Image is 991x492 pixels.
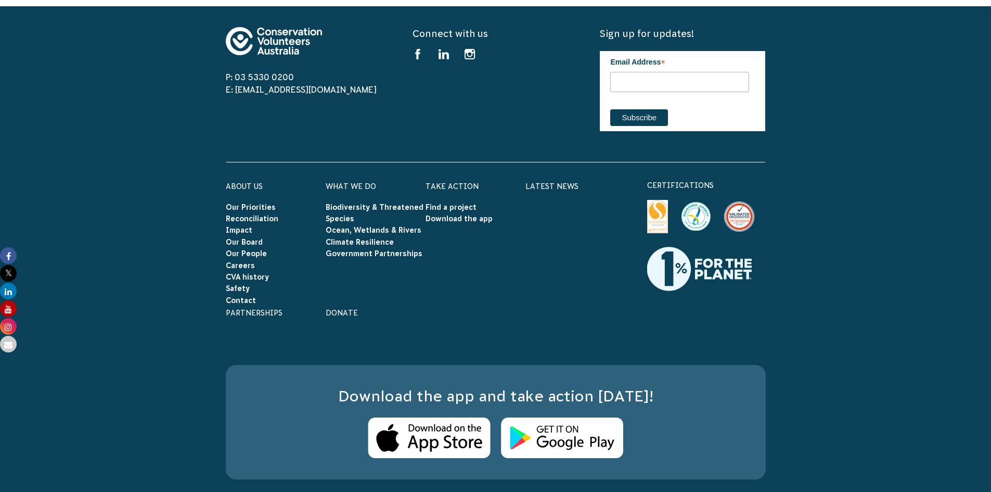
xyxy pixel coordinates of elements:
[226,238,263,246] a: Our Board
[413,27,578,40] h5: Connect with us
[247,386,745,407] h3: Download the app and take action [DATE]!
[600,27,765,40] h5: Sign up for updates!
[226,309,282,317] a: Partnerships
[226,215,278,223] a: Reconciliation
[226,226,252,234] a: Impact
[610,109,668,126] input: Subscribe
[226,85,377,94] a: E: [EMAIL_ADDRESS][DOMAIN_NAME]
[326,203,423,223] a: Biodiversity & Threatened Species
[226,72,294,82] a: P: 03 5330 0200
[226,249,267,258] a: Our People
[326,249,422,258] a: Government Partnerships
[226,284,250,293] a: Safety
[610,51,749,71] label: Email Address
[226,261,255,270] a: Careers
[647,179,766,192] p: certifications
[226,296,256,305] a: Contact
[326,182,376,191] a: What We Do
[326,238,394,246] a: Climate Resilience
[226,203,276,211] a: Our Priorities
[226,27,322,55] img: logo-footer.svg
[426,182,479,191] a: Take Action
[326,309,358,317] a: Donate
[326,226,421,234] a: Ocean, Wetlands & Rivers
[426,203,477,211] a: Find a project
[368,418,491,459] img: Apple Store Logo
[426,215,493,223] a: Download the app
[501,418,623,459] img: Android Store Logo
[226,273,269,281] a: CVA history
[525,182,578,191] a: Latest News
[226,182,263,191] a: About Us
